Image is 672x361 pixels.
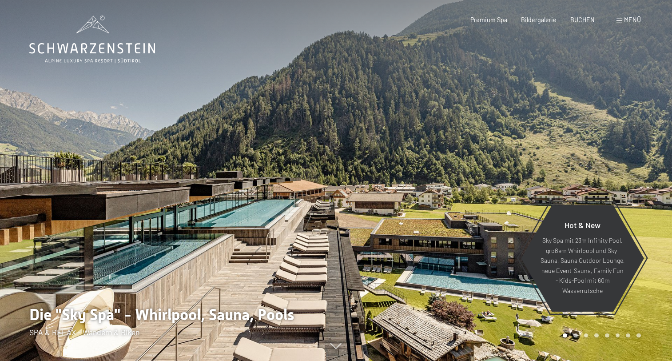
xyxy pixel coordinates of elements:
[563,333,567,338] div: Carousel Page 1 (Current Slide)
[560,333,640,338] div: Carousel Pagination
[573,333,578,338] div: Carousel Page 2
[626,333,630,338] div: Carousel Page 7
[540,236,625,296] p: Sky Spa mit 23m Infinity Pool, großem Whirlpool und Sky-Sauna, Sauna Outdoor Lounge, neue Event-S...
[584,333,588,338] div: Carousel Page 3
[605,333,609,338] div: Carousel Page 5
[594,333,599,338] div: Carousel Page 4
[636,333,641,338] div: Carousel Page 8
[470,16,507,24] a: Premium Spa
[521,16,557,24] a: Bildergalerie
[570,16,595,24] a: BUCHEN
[624,16,641,24] span: Menü
[521,205,644,312] a: Hot & New Sky Spa mit 23m Infinity Pool, großem Whirlpool und Sky-Sauna, Sauna Outdoor Lounge, ne...
[565,220,600,230] span: Hot & New
[616,333,620,338] div: Carousel Page 6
